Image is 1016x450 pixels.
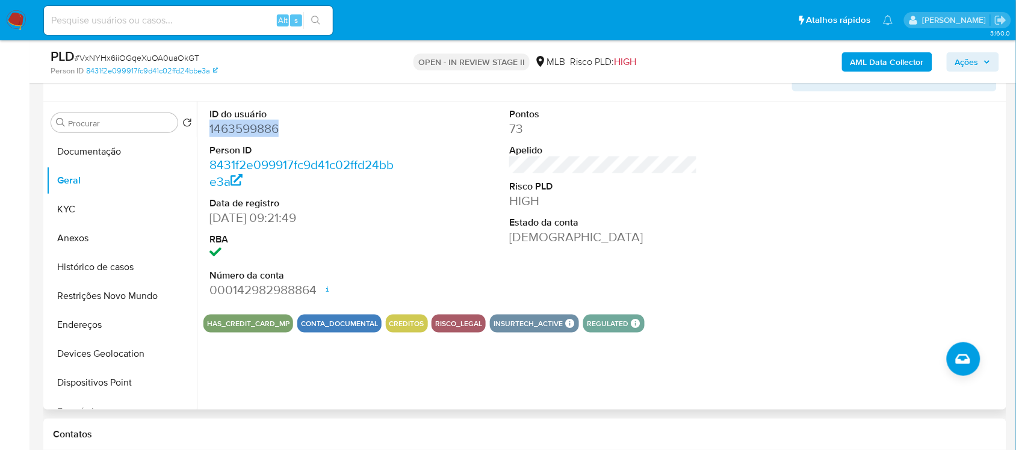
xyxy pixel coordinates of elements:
dt: Pontos [509,108,697,121]
dt: Número da conta [209,269,397,282]
input: Pesquise usuários ou casos... [44,13,333,28]
span: # VxNYHx6iiOGqeXuOA0uaOkGT [75,52,199,64]
b: AML Data Collector [850,52,924,72]
dd: 000142982988864 [209,282,397,298]
button: AML Data Collector [842,52,932,72]
dt: RBA [209,233,397,246]
a: Notificações [883,15,893,25]
a: 8431f2e099917fc9d41c02ffd24bbe3a [86,66,218,76]
dd: 73 [509,120,697,137]
span: Risco PLD: [570,55,636,69]
span: Alt [278,14,288,26]
dd: [DATE] 09:21:49 [209,209,397,226]
dt: ID do usuário [209,108,397,121]
dt: Estado da conta [509,216,697,229]
span: Ações [955,52,979,72]
button: Dispositivos Point [46,368,197,397]
button: Procurar [56,118,66,128]
button: Documentação [46,137,197,166]
button: Anexos [46,224,197,253]
button: search-icon [303,12,328,29]
button: Histórico de casos [46,253,197,282]
a: Sair [994,14,1007,26]
button: Geral [46,166,197,195]
dt: Risco PLD [509,180,697,193]
span: 3.160.0 [990,28,1010,38]
dd: 1463599886 [209,120,397,137]
div: MLB [534,55,565,69]
span: s [294,14,298,26]
button: Empréstimos [46,397,197,426]
button: Endereços [46,310,197,339]
dt: Apelido [509,144,697,157]
button: KYC [46,195,197,224]
dt: Data de registro [209,197,397,210]
a: 8431f2e099917fc9d41c02ffd24bbe3a [209,156,394,190]
dt: Person ID [209,144,397,157]
span: HIGH [614,55,636,69]
span: Atalhos rápidos [807,14,871,26]
p: OPEN - IN REVIEW STAGE II [414,54,530,70]
button: Restrições Novo Mundo [46,282,197,310]
p: jonathan.shikay@mercadolivre.com [922,14,990,26]
button: Devices Geolocation [46,339,197,368]
dd: [DEMOGRAPHIC_DATA] [509,229,697,245]
input: Procurar [68,118,173,129]
dd: HIGH [509,193,697,209]
button: Retornar ao pedido padrão [182,118,192,131]
b: Person ID [51,66,84,76]
b: PLD [51,46,75,66]
button: Ações [947,52,999,72]
h1: Contatos [53,428,997,440]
